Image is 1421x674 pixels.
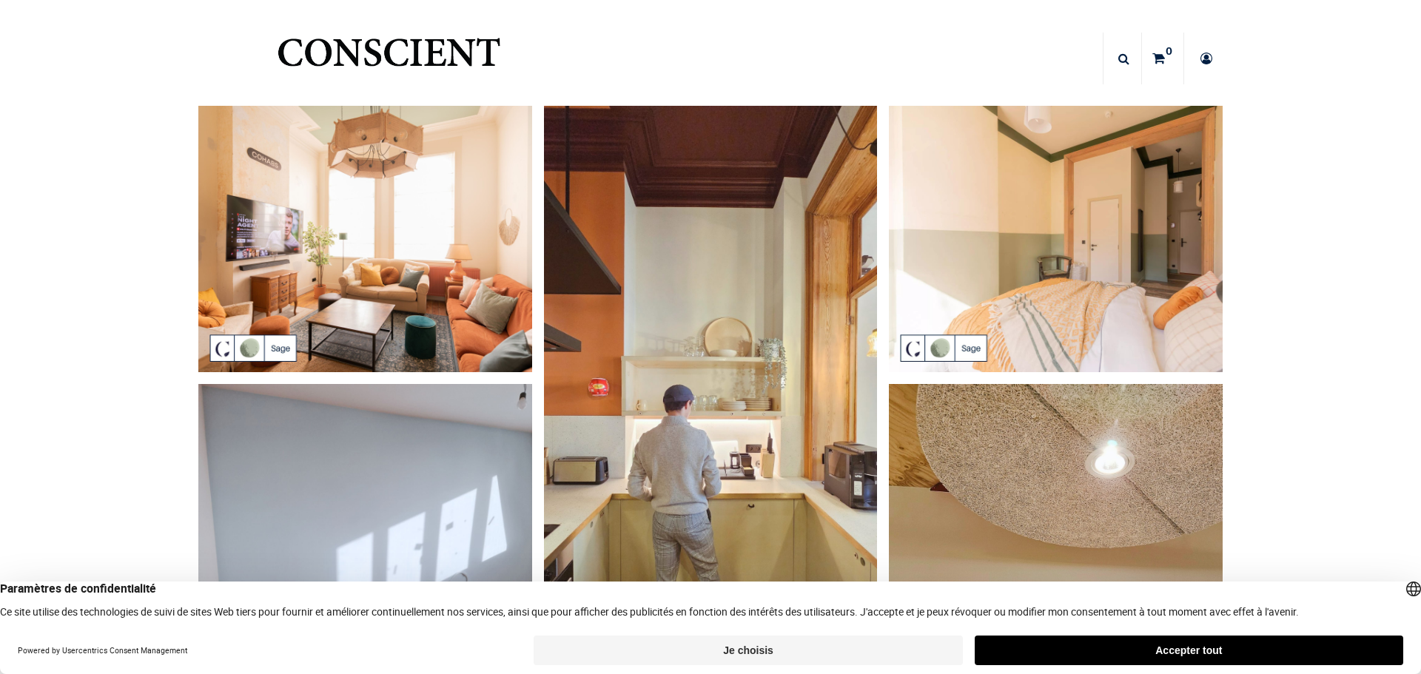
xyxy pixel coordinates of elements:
sup: 0 [1162,44,1176,58]
img: peinture vert sauge [889,106,1223,373]
a: 0 [1142,33,1183,84]
a: Logo of Conscient [275,30,503,88]
img: peinture bleu clair [198,384,532,651]
img: peinture vert sauge [198,106,532,373]
img: Conscient [275,30,503,88]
